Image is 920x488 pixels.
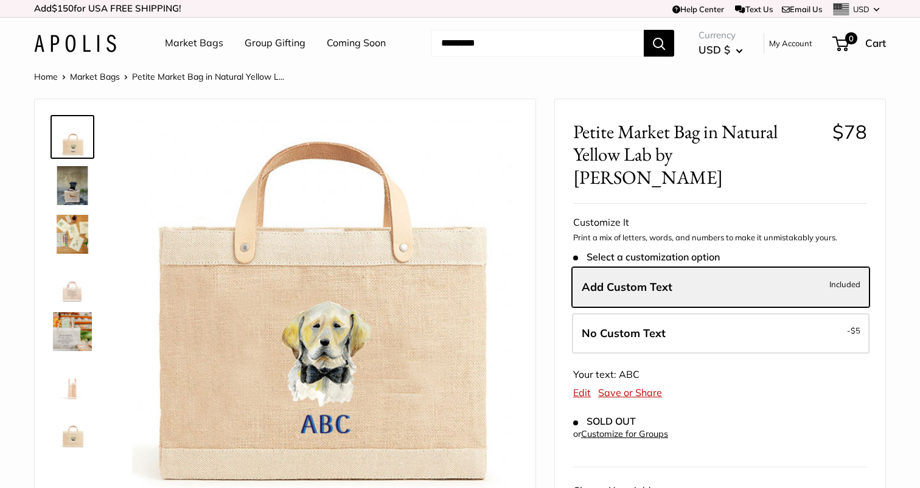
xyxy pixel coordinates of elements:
[834,33,886,53] a: 0 Cart
[51,358,94,402] a: description_Side view of the Petite Market Bag
[769,36,812,51] a: My Account
[51,310,94,354] a: description_Elevated any trip to the market
[573,416,636,427] span: SOLD OUT
[34,71,58,82] a: Home
[53,312,92,351] img: description_Elevated any trip to the market
[832,120,867,144] span: $78
[572,313,869,354] label: Leave Blank
[582,280,672,294] span: Add Custom Text
[51,261,94,305] a: description_Seal of authenticity printed on the backside of every bag.
[699,43,730,56] span: USD $
[845,32,857,44] span: 0
[847,323,860,338] span: -
[53,410,92,448] img: Petite Market Bag in Natural Yellow Lab by Amy Logsdon
[598,386,662,399] a: Save or Share
[582,326,666,340] span: No Custom Text
[34,35,116,52] img: Apolis
[53,263,92,302] img: description_Seal of authenticity printed on the backside of every bag.
[70,71,120,82] a: Market Bags
[51,164,94,207] a: Petite Market Bag in Natural Yellow Lab by Amy Logsdon
[132,71,284,82] span: Petite Market Bag in Natural Yellow L...
[51,115,94,159] a: Petite Market Bag in Natural Yellow Lab by Amy Logsdon
[853,4,869,14] span: USD
[573,232,867,244] p: Print a mix of letters, words, and numbers to make it unmistakably yours.
[672,4,724,14] a: Help Center
[573,214,867,232] div: Customize It
[53,215,92,254] img: description_The artist's desk in Ventura CA
[53,117,92,156] img: Petite Market Bag in Natural Yellow Lab by Amy Logsdon
[327,34,386,52] a: Coming Soon
[644,30,674,57] button: Search
[573,368,639,380] span: Your text: ABC
[431,30,644,57] input: Search...
[865,37,886,49] span: Cart
[573,120,823,189] span: Petite Market Bag in Natural Yellow Lab by [PERSON_NAME]
[573,251,720,263] span: Select a customization option
[573,386,591,399] a: Edit
[51,212,94,256] a: description_The artist's desk in Ventura CA
[34,69,284,85] nav: Breadcrumb
[851,326,860,335] span: $5
[699,27,743,44] span: Currency
[829,277,860,291] span: Included
[782,4,822,14] a: Email Us
[165,34,223,52] a: Market Bags
[699,40,743,60] button: USD $
[572,267,869,307] label: Add Custom Text
[245,34,305,52] a: Group Gifting
[52,2,74,14] span: $150
[581,428,668,439] a: Customize for Groups
[51,407,94,451] a: Petite Market Bag in Natural Yellow Lab by Amy Logsdon
[735,4,772,14] a: Text Us
[53,166,92,205] img: Petite Market Bag in Natural Yellow Lab by Amy Logsdon
[53,361,92,400] img: description_Side view of the Petite Market Bag
[573,426,668,442] div: or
